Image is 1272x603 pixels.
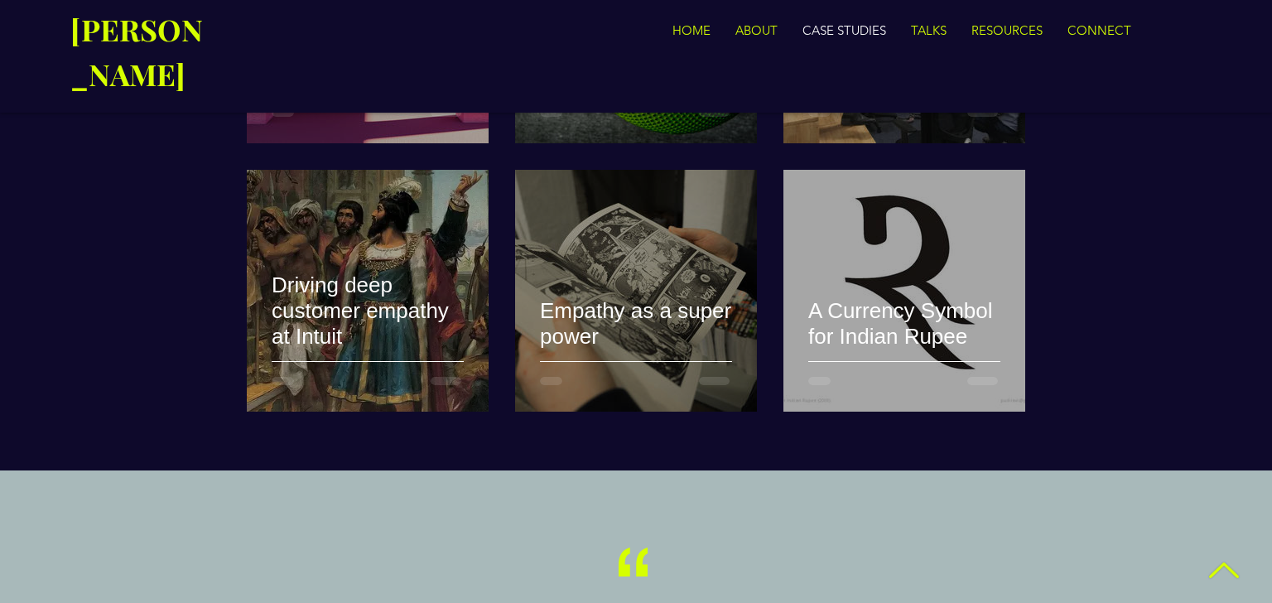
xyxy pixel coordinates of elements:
[70,14,203,94] a: [PERSON_NAME]
[272,272,464,389] a: Driving deep customer empathy at Intuit
[272,273,464,350] h2: Driving deep customer empathy at Intuit
[808,297,1000,389] a: A Currency Symbol for Indian Rupee
[660,14,723,47] a: HOME
[540,298,732,350] h2: Empathy as a super power
[899,14,959,47] a: TALKS
[540,297,732,389] a: Empathy as a super power
[1055,14,1141,47] a: CONNECT
[959,14,1055,47] a: RESOURCES
[727,14,786,47] p: ABOUT
[963,14,1051,47] p: RESOURCES
[1059,14,1139,47] p: CONNECT
[903,14,955,47] p: TALKS
[794,14,894,47] p: CASE STUDIES
[723,14,790,47] a: ABOUT
[664,14,719,47] p: HOME
[790,14,899,47] a: CASE STUDIES
[476,14,1141,47] nav: Site
[808,298,1000,350] h2: A Currency Symbol for Indian Rupee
